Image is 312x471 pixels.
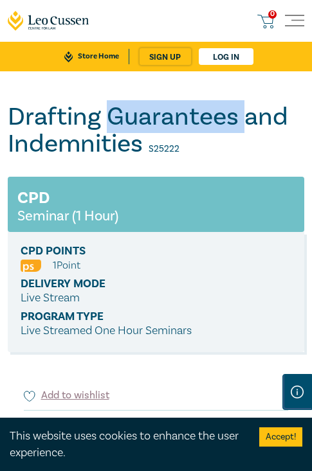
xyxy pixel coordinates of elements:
span: 0 [268,10,277,19]
p: Live Streamed One Hour Seminars [21,323,291,339]
img: Information Icon [291,386,304,398]
a: Store Home [55,49,129,64]
span: Live Stream [21,290,80,305]
img: Professional Skills [21,260,41,272]
small: Seminar (1 Hour) [17,209,118,222]
button: Add to wishlist [24,388,109,403]
button: Toggle navigation [285,12,304,31]
a: sign up [140,48,191,65]
span: Delivery Mode [21,278,140,290]
h1: Drafting Guarantees and Indemnities [8,103,304,157]
li: 1 Point [53,257,80,274]
h3: CPD [17,186,50,209]
div: This website uses cookies to enhance the user experience. [10,428,240,461]
span: CPD Points [21,245,140,257]
small: S25222 [149,143,179,155]
span: Program type [21,310,140,323]
a: Log in [199,48,253,65]
button: Accept cookies [259,427,302,447]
